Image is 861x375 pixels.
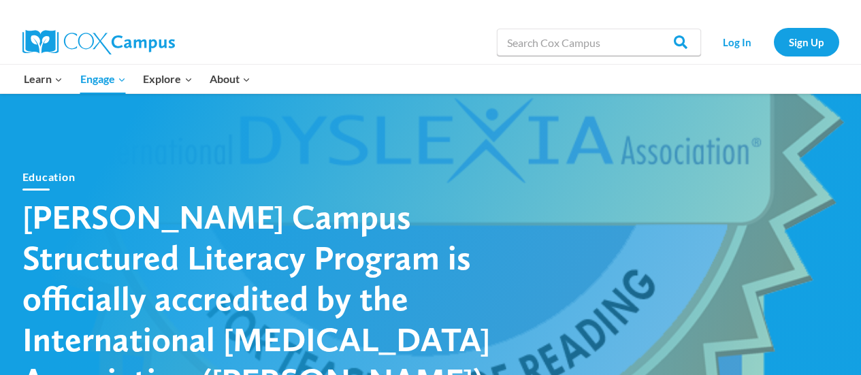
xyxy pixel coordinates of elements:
[210,70,250,88] span: About
[774,28,839,56] a: Sign Up
[24,70,63,88] span: Learn
[80,70,126,88] span: Engage
[22,30,175,54] img: Cox Campus
[708,28,767,56] a: Log In
[143,70,192,88] span: Explore
[16,65,259,93] nav: Primary Navigation
[22,170,76,183] a: Education
[708,28,839,56] nav: Secondary Navigation
[497,29,701,56] input: Search Cox Campus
